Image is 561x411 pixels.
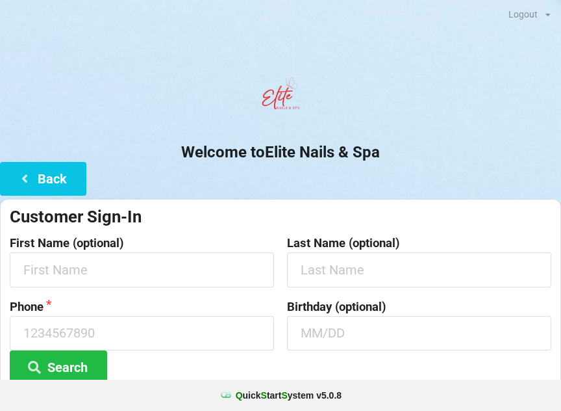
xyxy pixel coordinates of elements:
label: Birthday (optional) [287,300,551,313]
b: uick tart ystem v 5.0.8 [236,389,342,402]
label: Last Name (optional) [287,237,551,250]
input: First Name [10,252,274,287]
div: Customer Sign-In [10,206,551,228]
span: S [261,390,267,401]
img: favicon.ico [219,389,232,402]
input: Last Name [287,252,551,287]
input: MM/DD [287,316,551,351]
input: 1234567890 [10,316,274,351]
span: Q [236,390,243,401]
label: Phone [10,300,274,313]
label: First Name (optional) [10,237,274,250]
button: Search [10,351,107,384]
img: EliteNailsSpa-Logo1.png [255,71,306,123]
div: Logout [508,10,538,19]
span: S [281,390,287,401]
